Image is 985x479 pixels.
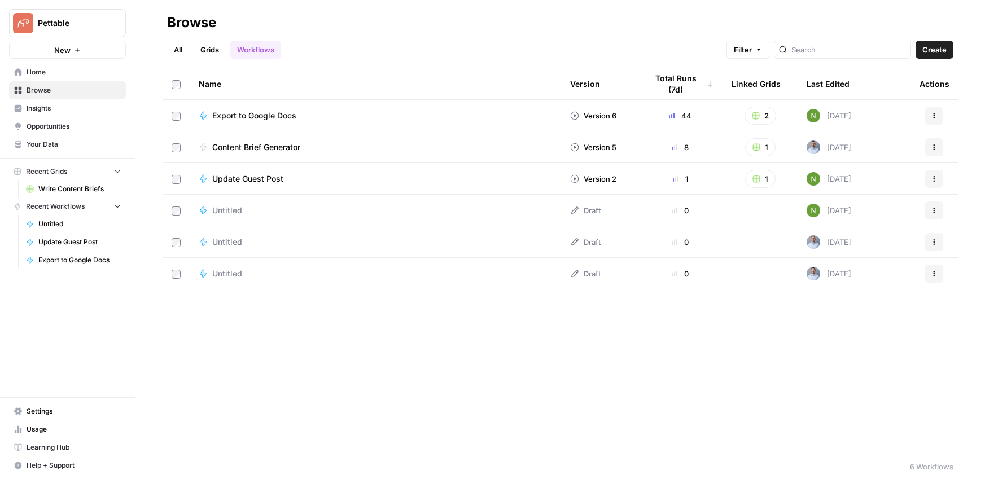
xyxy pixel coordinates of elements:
[38,255,121,265] span: Export to Google Docs
[570,110,616,121] div: Version 6
[212,205,242,216] span: Untitled
[199,268,552,279] a: Untitled
[732,68,781,99] div: Linked Grids
[9,198,126,215] button: Recent Workflows
[26,201,85,212] span: Recent Workflows
[167,14,216,32] div: Browse
[9,42,126,59] button: New
[27,139,121,150] span: Your Data
[9,81,126,99] a: Browse
[647,268,713,279] div: 0
[230,41,281,59] a: Workflows
[212,236,242,248] span: Untitled
[9,63,126,81] a: Home
[734,44,752,55] span: Filter
[38,184,121,194] span: Write Content Briefs
[212,268,242,279] span: Untitled
[38,237,121,247] span: Update Guest Post
[9,402,126,420] a: Settings
[26,166,67,177] span: Recent Grids
[726,41,769,59] button: Filter
[199,205,552,216] a: Untitled
[807,68,850,99] div: Last Edited
[9,420,126,438] a: Usage
[647,68,713,99] div: Total Runs (7d)
[807,235,851,249] div: [DATE]
[807,204,851,217] div: [DATE]
[807,140,820,154] img: 0zsbzd9dqo4abrftk8uoqabis6o2
[212,173,283,184] span: Update Guest Post
[745,138,776,156] button: 1
[27,406,121,416] span: Settings
[910,461,953,472] div: 6 Workflows
[807,267,851,280] div: [DATE]
[199,142,552,153] a: Content Brief Generator
[212,142,300,153] span: Content Brief Generator
[9,99,126,117] a: Insights
[791,44,906,55] input: Search
[807,109,820,122] img: ks4mllqcw6n7ek61gjpw1eg9p6rr
[21,233,126,251] a: Update Guest Post
[27,85,121,95] span: Browse
[647,205,713,216] div: 0
[13,13,33,33] img: Pettable Logo
[21,180,126,198] a: Write Content Briefs
[745,170,776,188] button: 1
[807,172,820,186] img: ks4mllqcw6n7ek61gjpw1eg9p6rr
[27,460,121,471] span: Help + Support
[807,235,820,249] img: 0zsbzd9dqo4abrftk8uoqabis6o2
[21,251,126,269] a: Export to Google Docs
[647,173,713,184] div: 1
[9,9,126,37] button: Workspace: Pettable
[570,142,616,153] div: Version 5
[27,103,121,113] span: Insights
[647,110,713,121] div: 44
[21,215,126,233] a: Untitled
[194,41,226,59] a: Grids
[807,172,851,186] div: [DATE]
[922,44,947,55] span: Create
[9,117,126,135] a: Opportunities
[570,173,616,184] div: Version 2
[570,68,600,99] div: Version
[212,110,296,121] span: Export to Google Docs
[54,45,71,56] span: New
[745,107,776,125] button: 2
[807,204,820,217] img: ks4mllqcw6n7ek61gjpw1eg9p6rr
[920,68,949,99] div: Actions
[199,236,552,248] a: Untitled
[807,267,820,280] img: 0zsbzd9dqo4abrftk8uoqabis6o2
[9,438,126,456] a: Learning Hub
[570,205,601,216] div: Draft
[647,236,713,248] div: 0
[27,121,121,131] span: Opportunities
[199,68,552,99] div: Name
[916,41,953,59] button: Create
[9,135,126,153] a: Your Data
[9,456,126,474] button: Help + Support
[199,110,552,121] a: Export to Google Docs
[38,219,121,229] span: Untitled
[27,424,121,434] span: Usage
[167,41,189,59] a: All
[570,268,601,279] div: Draft
[27,67,121,77] span: Home
[9,163,126,180] button: Recent Grids
[807,109,851,122] div: [DATE]
[199,173,552,184] a: Update Guest Post
[570,236,601,248] div: Draft
[27,442,121,452] span: Learning Hub
[807,140,851,154] div: [DATE]
[647,142,713,153] div: 8
[38,17,106,29] span: Pettable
